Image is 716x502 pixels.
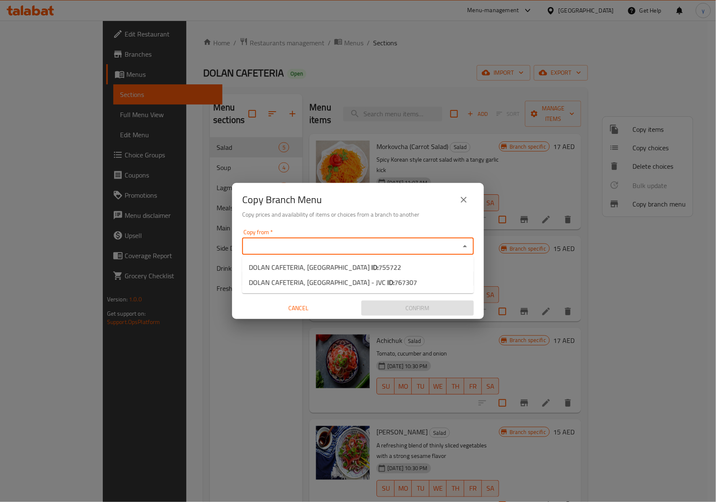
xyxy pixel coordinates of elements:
[242,193,322,207] h2: Copy Branch Menu
[242,301,355,316] button: Cancel
[454,190,474,210] button: close
[387,276,395,289] b: ID:
[249,277,417,288] span: DOLAN CAFETERIA, [GEOGRAPHIC_DATA] - JVC
[371,261,379,274] b: ID:
[246,303,351,314] span: Cancel
[249,262,401,272] span: DOLAN CAFETERIA, [GEOGRAPHIC_DATA]
[459,241,471,252] button: Close
[242,210,474,219] h6: Copy prices and availability of items or choices from a branch to another
[379,261,401,274] span: 755722
[395,276,417,289] span: 767307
